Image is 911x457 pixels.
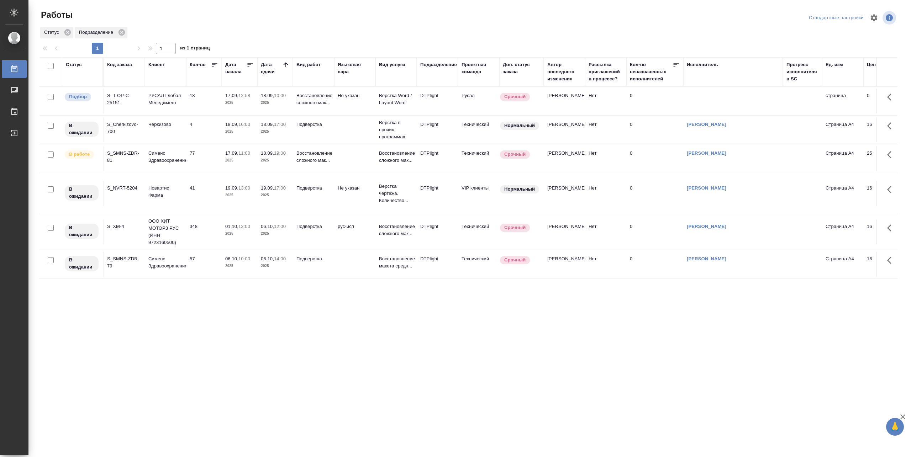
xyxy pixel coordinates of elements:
p: Срочный [504,151,526,158]
td: Нет [585,89,626,113]
p: Срочный [504,93,526,100]
div: S_SMNS-ZDR-79 [107,255,141,270]
p: 10:00 [274,93,286,98]
td: DTPlight [417,181,458,206]
p: В ожидании [69,256,94,271]
span: Работы [39,9,73,21]
p: 18.09, [261,122,274,127]
p: 19:00 [274,150,286,156]
td: 0 [626,117,683,142]
td: 0 [863,89,899,113]
p: 16:00 [238,122,250,127]
button: Здесь прячутся важные кнопки [883,181,900,198]
a: [PERSON_NAME] [687,256,726,261]
td: Технический [458,146,499,171]
td: 0 [626,146,683,171]
div: Клиент [148,61,165,68]
div: Доп. статус заказа [503,61,540,75]
p: Восстановление сложного мак... [379,223,413,237]
p: 18.09, [225,122,238,127]
td: 0 [626,219,683,244]
p: ООО ХИТ МОТОРЗ РУС (ИНН 9723160500) [148,218,183,246]
p: Верстка Word / Layout Word [379,92,413,106]
div: Исполнитель назначен, приступать к работе пока рано [64,185,99,201]
p: 2025 [225,262,254,270]
p: 11:00 [238,150,250,156]
p: 06.10, [261,256,274,261]
p: Подбор [69,93,87,100]
div: Исполнитель назначен, приступать к работе пока рано [64,121,99,138]
p: Верстка чертежа. Количество... [379,183,413,204]
td: Страница А4 [822,146,863,171]
td: DTPlight [417,252,458,277]
div: Проектная команда [462,61,496,75]
td: Технический [458,252,499,277]
p: 01.10, [225,224,238,229]
div: Языковая пара [338,61,372,75]
td: [PERSON_NAME] [544,181,585,206]
td: Страница А4 [822,252,863,277]
p: 2025 [225,128,254,135]
td: Страница А4 [822,219,863,244]
p: 2025 [225,192,254,199]
p: Срочный [504,256,526,264]
p: Нормальный [504,122,535,129]
div: Кол-во неназначенных исполнителей [630,61,673,83]
p: Верстка в прочих программах [379,119,413,140]
td: 25 [863,146,899,171]
button: Здесь прячутся важные кнопки [883,252,900,269]
div: Подразделение [75,27,127,38]
div: S_NVRT-5204 [107,185,141,192]
p: Восстановление макета средн... [379,255,413,270]
p: 2025 [261,230,289,237]
p: 2025 [225,157,254,164]
td: Технический [458,117,499,142]
div: S_SMNS-ZDR-81 [107,150,141,164]
td: 41 [186,181,222,206]
p: 17:00 [274,122,286,127]
td: [PERSON_NAME] [544,89,585,113]
p: Подверстка [296,223,331,230]
div: Исполнитель назначен, приступать к работе пока рано [64,223,99,240]
div: Цена [867,61,879,68]
p: Черкизово [148,121,183,128]
button: Здесь прячутся важные кнопки [883,117,900,134]
div: Подразделение [420,61,457,68]
td: 57 [186,252,222,277]
a: [PERSON_NAME] [687,150,726,156]
td: Русал [458,89,499,113]
p: 17.09, [225,93,238,98]
div: Статус [66,61,82,68]
td: [PERSON_NAME] [544,117,585,142]
div: Статус [40,27,73,38]
td: 0 [626,89,683,113]
td: Не указан [334,89,375,113]
td: 16 [863,219,899,244]
p: 2025 [261,192,289,199]
td: страница [822,89,863,113]
td: [PERSON_NAME] [544,219,585,244]
p: Подверстка [296,185,331,192]
div: Вид услуги [379,61,405,68]
p: Восстановление сложного мак... [379,150,413,164]
p: 17:00 [274,185,286,191]
p: 2025 [261,157,289,164]
td: 77 [186,146,222,171]
div: Можно подбирать исполнителей [64,92,99,102]
td: Страница А4 [822,117,863,142]
td: Нет [585,252,626,277]
p: 2025 [225,230,254,237]
td: DTPlight [417,219,458,244]
td: DTPlight [417,117,458,142]
div: split button [807,12,865,23]
td: [PERSON_NAME] [544,252,585,277]
div: Прогресс исполнителя в SC [786,61,818,83]
span: Посмотреть информацию [883,11,897,25]
p: 13:00 [238,185,250,191]
a: [PERSON_NAME] [687,224,726,229]
p: Срочный [504,224,526,231]
button: Здесь прячутся важные кнопки [883,219,900,237]
p: Статус [44,29,62,36]
div: Рассылка приглашений в процессе? [589,61,623,83]
td: Нет [585,181,626,206]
